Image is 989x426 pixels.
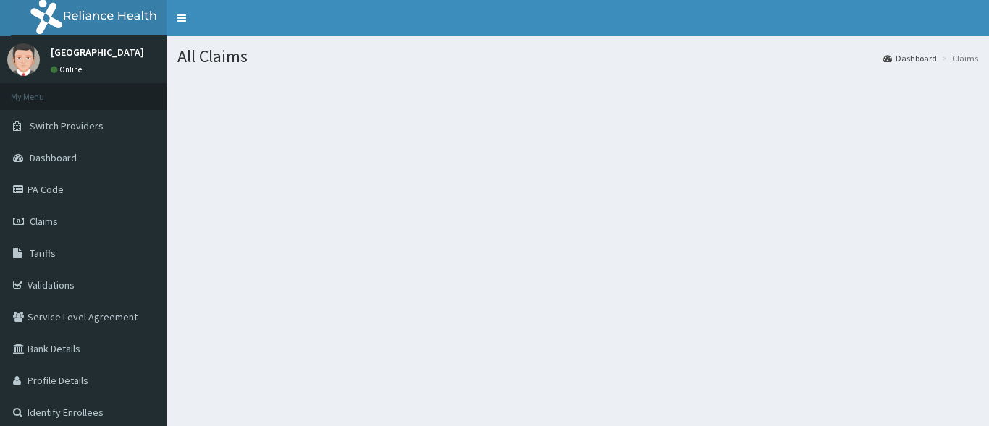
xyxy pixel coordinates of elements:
[7,43,40,76] img: User Image
[938,52,978,64] li: Claims
[883,52,937,64] a: Dashboard
[30,119,104,132] span: Switch Providers
[30,215,58,228] span: Claims
[51,64,85,74] a: Online
[30,151,77,164] span: Dashboard
[177,47,978,66] h1: All Claims
[51,47,144,57] p: [GEOGRAPHIC_DATA]
[30,247,56,260] span: Tariffs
